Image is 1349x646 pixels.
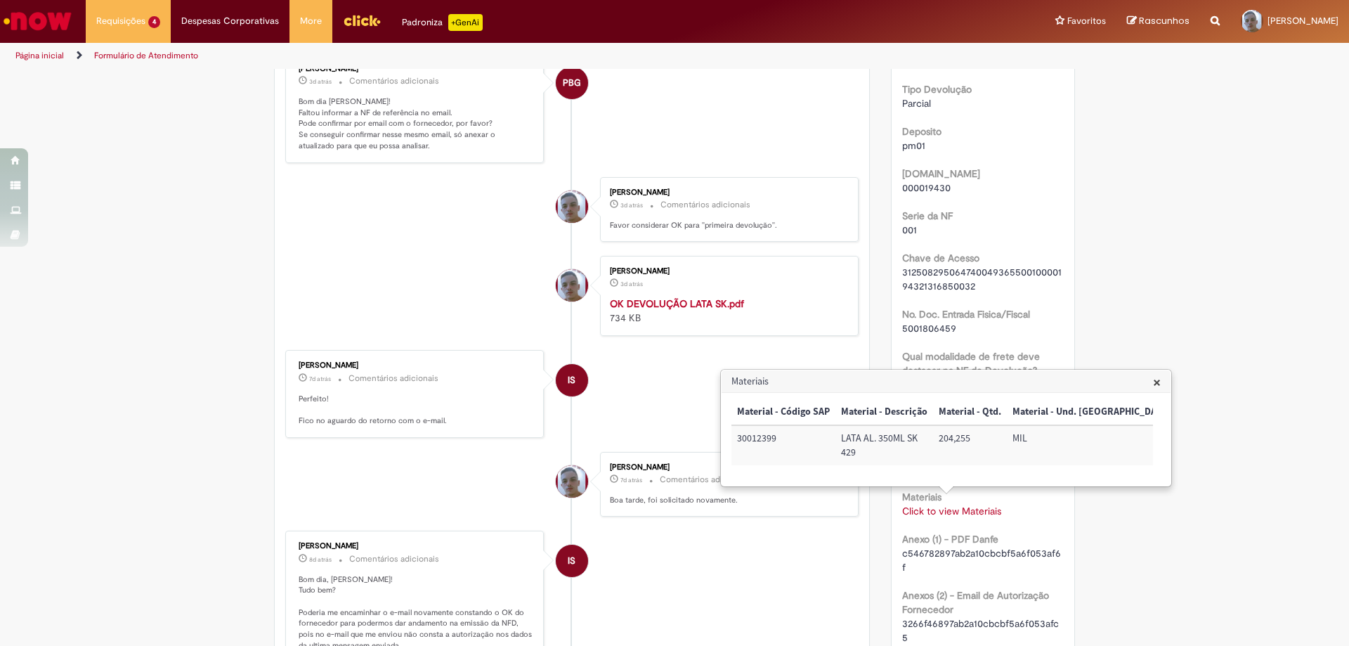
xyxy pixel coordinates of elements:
[610,220,844,231] p: Favor considerar OK para ''primeira devolução''.
[902,252,979,264] b: Chave de Acesso
[620,476,642,484] span: 7d atrás
[309,555,332,564] time: 20/08/2025 11:05:38
[902,617,1059,644] span: 3266f46897ab2a10cbcbf5a6f053afc5
[181,14,279,28] span: Despesas Corporativas
[94,50,198,61] a: Formulário de Atendimento
[448,14,483,31] p: +GenAi
[731,399,835,425] th: Material - Código SAP
[660,474,750,486] small: Comentários adicionais
[1267,15,1338,27] span: [PERSON_NAME]
[300,14,322,28] span: More
[902,322,956,335] span: 5001806459
[720,369,1172,487] div: Materiais
[610,297,844,325] div: 734 KB
[556,465,588,498] div: Guilherme De Freitas Viana
[610,188,844,197] div: [PERSON_NAME]
[309,77,332,86] time: 25/08/2025 09:36:29
[902,167,980,180] b: [DOMAIN_NAME]
[348,373,438,385] small: Comentários adicionais
[722,370,1171,393] h3: Materiais
[556,67,588,99] div: Pedro Boro Guerra
[96,14,145,28] span: Requisições
[902,83,972,96] b: Tipo Devolução
[933,399,1007,425] th: Material - Qtd.
[1153,375,1161,389] button: Close
[343,10,381,31] img: click_logo_yellow_360x200.png
[620,280,643,288] time: 25/08/2025 08:52:44
[835,399,933,425] th: Material - Descrição
[902,181,951,194] span: 000019430
[610,297,744,310] a: OK DEVOLUÇÃO LATA SK.pdf
[309,77,332,86] span: 3d atrás
[349,75,439,87] small: Comentários adicionais
[299,394,533,427] p: Perfeito! Fico no aguardo do retorno com o e-mail.
[902,224,917,236] span: 001
[902,533,998,545] b: Anexo (1) - PDF Danfe
[620,476,642,484] time: 20/08/2025 14:42:02
[402,14,483,31] div: Padroniza
[309,375,331,383] span: 7d atrás
[1153,373,1161,392] span: ×
[902,209,953,222] b: Serie da NF
[309,375,331,383] time: 20/08/2025 14:46:44
[902,97,931,110] span: Parcial
[610,495,844,506] p: Boa tarde, foi solicitado novamente.
[148,16,160,28] span: 4
[556,364,588,396] div: Isabella Silva
[835,425,933,465] td: Material - Descrição: LATA AL. 350ML SK 429
[568,544,575,578] span: IS
[556,545,588,577] div: Isabella Silva
[620,201,643,209] span: 3d atrás
[1067,14,1106,28] span: Favoritos
[731,425,835,465] td: Material - Código SAP: 30012399
[610,267,844,276] div: [PERSON_NAME]
[933,425,1007,465] td: Material - Qtd.: 204,255
[1007,425,1175,465] td: Material - Und. Medida: MIL
[902,350,1040,377] b: Qual modalidade de frete deve destacar na NF de Devolução?
[299,542,533,550] div: [PERSON_NAME]
[563,66,581,100] span: PBG
[1139,14,1190,27] span: Rascunhos
[902,589,1049,616] b: Anexos (2) - Email de Autorização Fornecedor
[1007,399,1175,425] th: Material - Und. Medida
[15,50,64,61] a: Página inicial
[1,7,74,35] img: ServiceNow
[299,96,533,152] p: Bom dia [PERSON_NAME]! Faltou informar a NF de referência no email. Pode confirmar por email com ...
[11,43,889,69] ul: Trilhas de página
[902,125,941,138] b: Deposito
[1127,15,1190,28] a: Rascunhos
[902,308,1030,321] b: No. Doc. Entrada Fisica/Fiscal
[299,361,533,370] div: [PERSON_NAME]
[620,280,643,288] span: 3d atrás
[568,363,575,397] span: IS
[610,463,844,472] div: [PERSON_NAME]
[620,201,643,209] time: 25/08/2025 08:54:08
[902,505,1001,517] a: Click to view Materiais
[902,547,1061,574] span: c546782897ab2a10cbcbf5a6f053af6f
[660,199,750,211] small: Comentários adicionais
[349,553,439,565] small: Comentários adicionais
[309,555,332,564] span: 8d atrás
[902,266,1062,292] span: 31250829506474004936550010000194321316850032
[556,190,588,223] div: Guilherme De Freitas Viana
[299,65,533,73] div: [PERSON_NAME]
[902,139,925,152] span: pm01
[556,269,588,302] div: Guilherme De Freitas Viana
[902,491,941,503] b: Materiais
